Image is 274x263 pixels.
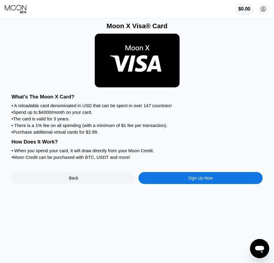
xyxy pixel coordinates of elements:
[11,116,263,121] div: • The card is valid for 3 years.
[11,94,263,100] div: What's The Moon X Card?
[138,172,263,184] div: Sign Up Now
[238,6,250,12] div: $0.00
[11,110,263,115] div: • Spend up to $4000/month on your card.
[69,176,78,180] div: Back
[11,139,263,145] div: How Does It Work?
[250,239,269,258] iframe: Button to launch messaging window
[11,22,263,30] div: Moon X Visa® Card
[11,129,263,135] div: • Purchase additional virtual cards for $2.99.
[11,148,263,153] div: • When you spend your card, it will draw directly from your Moon Credit.
[188,176,213,180] div: Sign Up Now
[11,123,263,128] div: • There is a 1% fee on all spending (with a minimum of $1 fee per transaction).
[11,103,263,108] div: • A reloadable card denominated in USD that can be spent in over 147 countries!
[11,172,136,184] div: Back
[11,155,263,160] div: • Moon Credit can be purchased with BTC, USDT and more!
[235,3,254,15] div: $0.00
